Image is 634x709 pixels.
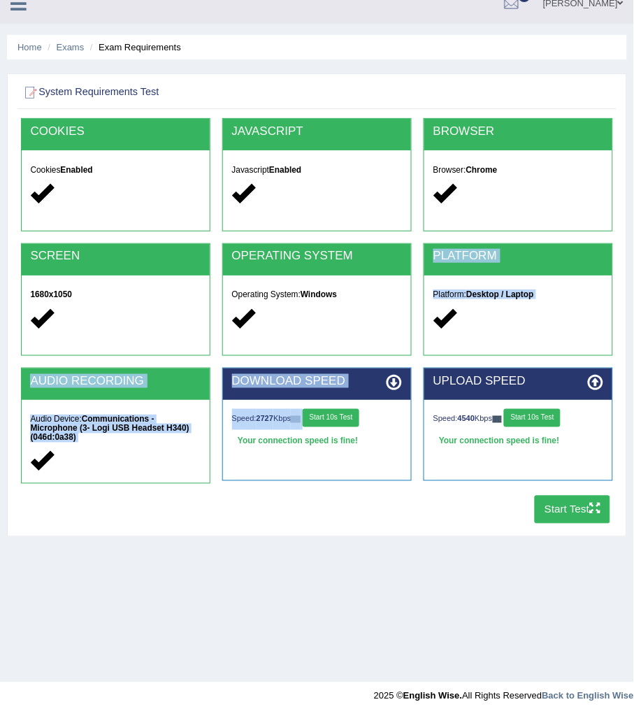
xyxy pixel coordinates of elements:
h5: Operating System: [232,290,403,299]
h2: SCREEN [30,250,201,263]
div: Your connection speed is fine! [232,433,403,451]
strong: Enabled [269,165,301,175]
button: Start 10s Test [504,409,561,427]
h2: UPLOAD SPEED [433,375,604,388]
button: Start Test [535,496,611,523]
strong: Desktop / Laptop [466,289,533,299]
h2: BROWSER [433,125,604,138]
div: Speed: Kbps [232,409,403,430]
h2: COOKIES [30,125,201,138]
h2: OPERATING SYSTEM [232,250,403,263]
a: Home [17,42,42,52]
h5: Javascript [232,166,403,175]
strong: Chrome [466,165,498,175]
div: Speed: Kbps [433,409,604,430]
strong: Enabled [60,165,92,175]
strong: 1680x1050 [30,289,72,299]
a: Back to English Wise [542,691,634,701]
strong: Communications - Microphone (3- Logi USB Headset H340) (046d:0a38) [30,415,189,443]
h2: DOWNLOAD SPEED [232,375,403,388]
h5: Browser: [433,166,604,175]
strong: English Wise. [403,691,462,701]
h2: System Requirements Test [21,84,389,102]
h5: Audio Device: [30,415,201,443]
h2: AUDIO RECORDING [30,375,201,388]
h2: PLATFORM [433,250,604,263]
strong: 2727 [257,415,274,423]
div: Your connection speed is fine! [433,433,604,451]
li: Exam Requirements [87,41,181,54]
strong: Windows [301,289,337,299]
h5: Cookies [30,166,201,175]
button: Start 10s Test [303,409,359,427]
img: ajax-loader-fb-connection.gif [493,416,503,422]
strong: 4540 [458,415,475,423]
h2: JAVASCRIPT [232,125,403,138]
div: 2025 © All Rights Reserved [374,682,634,703]
img: ajax-loader-fb-connection.gif [291,416,301,422]
a: Exams [57,42,85,52]
h5: Platform: [433,290,604,299]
